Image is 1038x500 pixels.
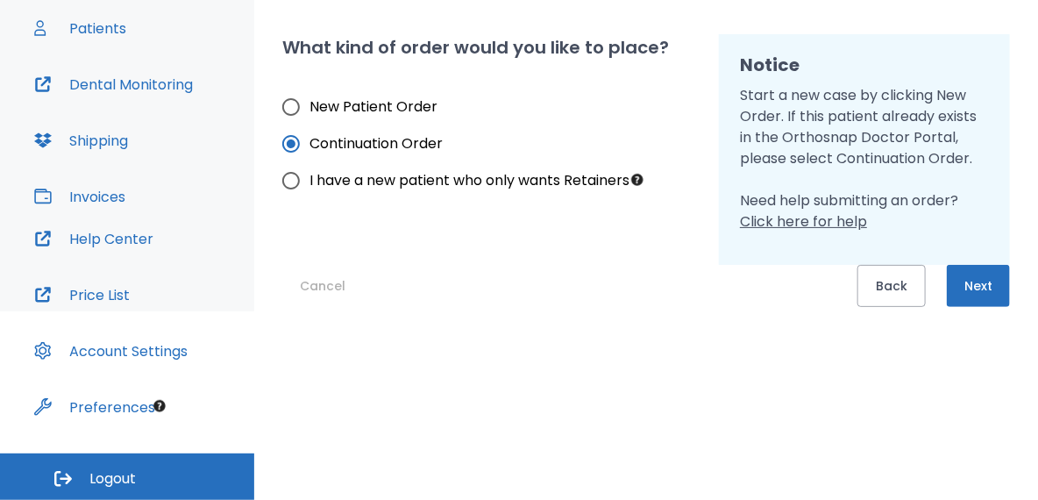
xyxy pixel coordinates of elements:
div: Tooltip anchor [629,172,645,188]
button: Cancel [282,265,363,307]
button: Account Settings [24,330,198,372]
p: Start a new case by clicking New Order. If this patient already exists in the Orthosnap Doctor Po... [740,85,989,232]
h2: What kind of order would you like to place? [282,34,669,61]
button: Next [947,265,1010,307]
span: Click here for help [740,211,867,232]
button: Patients [24,7,137,49]
span: New Patient Order [309,96,437,118]
button: Help Center [24,218,164,260]
span: I have a new patient who only wants Retainers [309,170,629,191]
button: Invoices [24,175,136,218]
button: Dental Monitoring [24,63,203,105]
button: Preferences [24,386,166,428]
button: Back [857,265,926,307]
button: Price List [24,274,140,316]
button: Shipping [24,119,139,161]
h2: Notice [740,52,989,78]
div: Tooltip anchor [152,398,167,414]
span: Logout [89,469,136,489]
span: Continuation Order [309,133,443,154]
